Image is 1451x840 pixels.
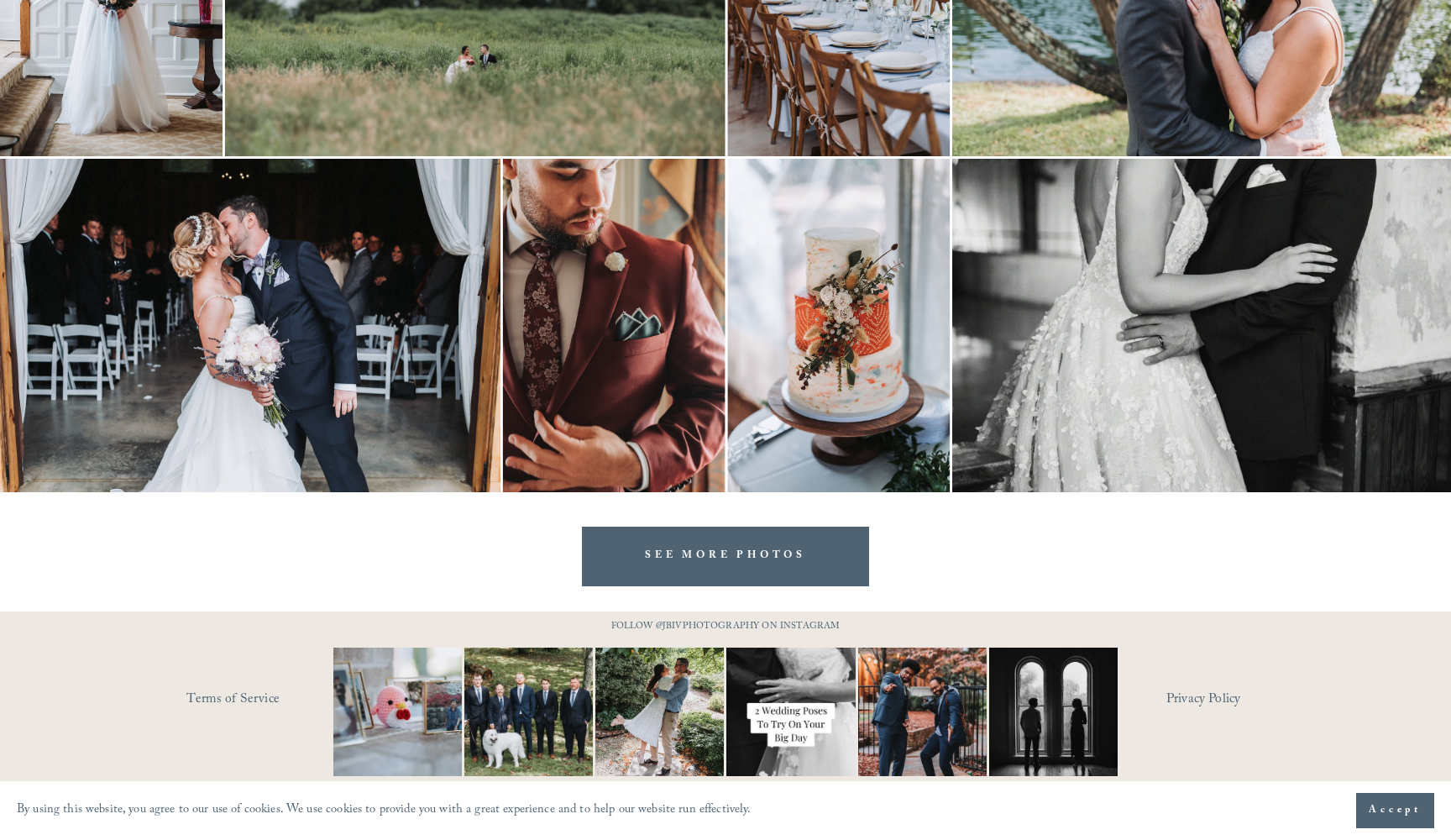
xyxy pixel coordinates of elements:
span: Accept [1369,802,1422,819]
img: This has got to be one of the cutest detail shots I've ever taken for a wedding! 📷 @thewoobles #I... [301,648,495,776]
img: Happy #InternationalDogDay to all the pups who have made wedding days, engagement sessions, and p... [432,648,626,776]
img: It&rsquo;s that time of year where weddings and engagements pick up and I get the joy of capturin... [595,626,724,797]
a: Terms of Service [186,687,382,713]
img: Man in maroon suit with floral tie and pocket square [503,159,725,492]
img: Let&rsquo;s talk about poses for your wedding day! It doesn&rsquo;t have to be complicated, somet... [694,648,888,776]
button: Accept [1356,793,1434,828]
a: SEE MORE PHOTOS [582,527,869,586]
p: By using this website, you agree to our use of cookies. We use cookies to provide you with a grea... [17,799,752,823]
img: Black &amp; White appreciation post. 😍😍 ⠀⠀⠀⠀⠀⠀⠀⠀⠀ I don&rsquo;t care what anyone says black and w... [967,648,1139,776]
img: You just need the right photographer that matches your vibe 📷🎉 #RaleighWeddingPhotographer [836,648,1008,776]
a: Privacy Policy [1166,687,1313,713]
img: Three-tier wedding cake with a white, orange, and light blue marbled design, decorated with a flo... [727,159,950,492]
p: FOLLOW @JBIVPHOTOGRAPHY ON INSTAGRAM [579,618,872,637]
